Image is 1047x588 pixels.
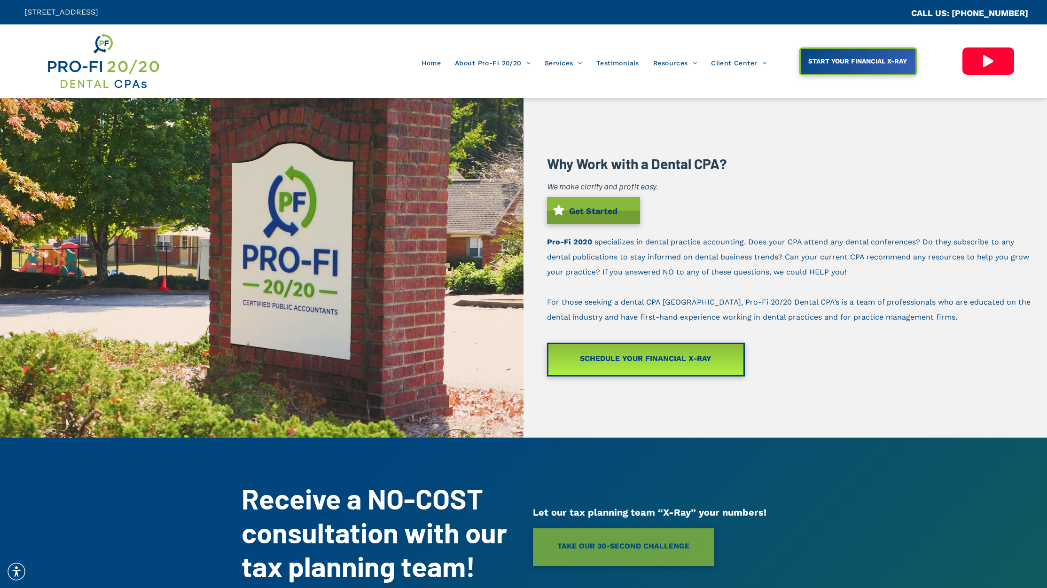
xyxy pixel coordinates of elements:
a: Client Center [704,54,774,72]
a: Get Started [547,197,640,224]
strong: Receive a NO-COST consultation with our tax planning team! [242,481,507,583]
b: Why Work with a Dental CPA? [547,155,727,172]
i: We make clarity and profit easy. [547,181,658,191]
span: Let our tax planning team “X-Ray” your numbers! [533,507,766,518]
span: SCHEDULE YOUR FINANCIAL X-RAY [580,348,711,369]
a: Services [538,54,589,72]
span: START YOUR FINANCIAL X-RAY [805,53,910,70]
span: TAKE OUR 30-SECOND CHALLENGE [557,535,689,557]
span: For those seeking a dental CPA [GEOGRAPHIC_DATA], Pro-Fi 20/20 Dental CPA’s is a team of professi... [547,298,1031,321]
a: TAKE OUR 30-SECOND CHALLENGE [533,528,714,566]
a: Resources [646,54,704,72]
img: Get Dental CPA Consulting, Bookkeeping, & Bank Loans [46,31,160,91]
span: CA::CALLC [871,9,911,18]
a: CALL US: [PHONE_NUMBER] [911,8,1028,18]
a: About Pro-Fi 20/20 [448,54,538,72]
a: Pro-Fi 2020 [547,237,592,246]
span: Get Started [566,201,621,220]
a: START YOUR FINANCIAL X-RAY [799,47,917,75]
span: [STREET_ADDRESS] [24,8,98,16]
a: SCHEDULE YOUR FINANCIAL X-RAY [547,343,745,376]
span: specializes in dental practice accounting. Does your CPA attend any dental conferences? Do they s... [547,237,1029,276]
a: Home [414,54,448,72]
a: Testimonials [589,54,646,72]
